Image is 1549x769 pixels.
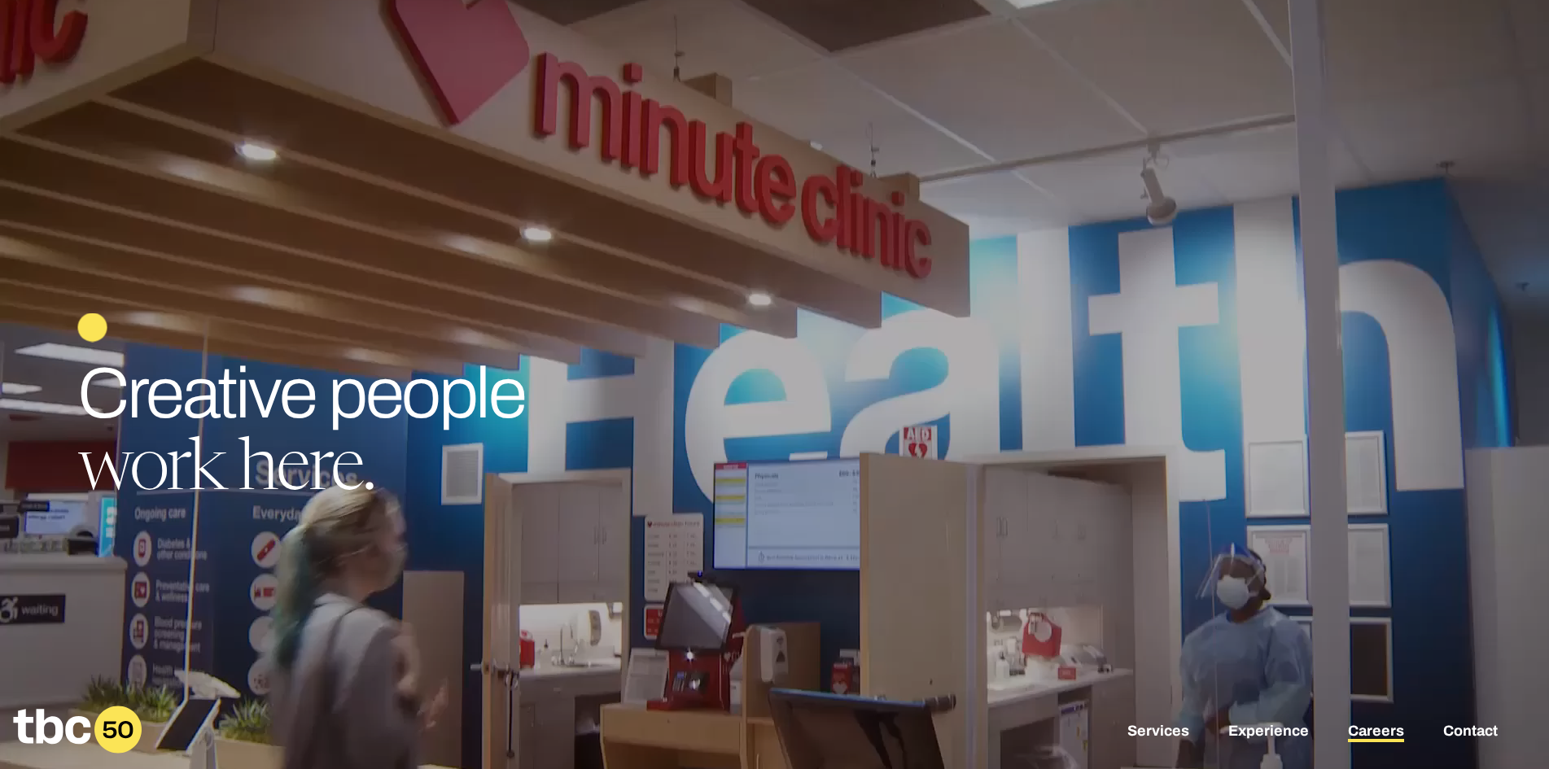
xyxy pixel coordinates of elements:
[77,435,374,507] span: work here.
[13,742,142,759] a: Home
[77,354,524,431] span: Creative people
[1443,723,1498,742] a: Contact
[1348,723,1404,742] a: Careers
[1127,723,1189,742] a: Services
[1228,723,1309,742] a: Experience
